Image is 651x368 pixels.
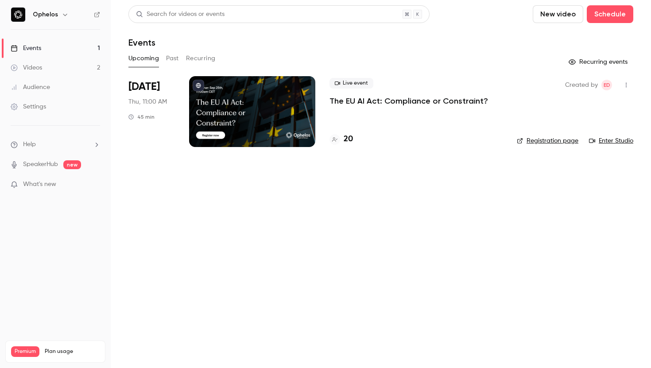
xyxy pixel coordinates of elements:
[11,44,41,53] div: Events
[11,8,25,22] img: Ophelos
[128,51,159,66] button: Upcoming
[329,96,488,106] a: The EU AI Act: Compliance or Constraint?
[344,133,353,145] h4: 20
[89,181,100,189] iframe: Noticeable Trigger
[11,63,42,72] div: Videos
[128,113,155,120] div: 45 min
[128,80,160,94] span: [DATE]
[604,80,610,90] span: ED
[587,5,633,23] button: Schedule
[33,10,58,19] h6: Ophelos
[533,5,583,23] button: New video
[517,136,578,145] a: Registration page
[128,76,175,147] div: Sep 25 Thu, 11:00 AM (Europe/London)
[11,140,100,149] li: help-dropdown-opener
[128,37,155,48] h1: Events
[589,136,633,145] a: Enter Studio
[11,102,46,111] div: Settings
[128,97,167,106] span: Thu, 11:00 AM
[45,348,100,355] span: Plan usage
[565,55,633,69] button: Recurring events
[565,80,598,90] span: Created by
[11,346,39,357] span: Premium
[329,78,373,89] span: Live event
[11,83,50,92] div: Audience
[136,10,225,19] div: Search for videos or events
[23,140,36,149] span: Help
[186,51,216,66] button: Recurring
[63,160,81,169] span: new
[329,133,353,145] a: 20
[23,180,56,189] span: What's new
[166,51,179,66] button: Past
[601,80,612,90] span: Eadaoin Downey
[23,160,58,169] a: SpeakerHub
